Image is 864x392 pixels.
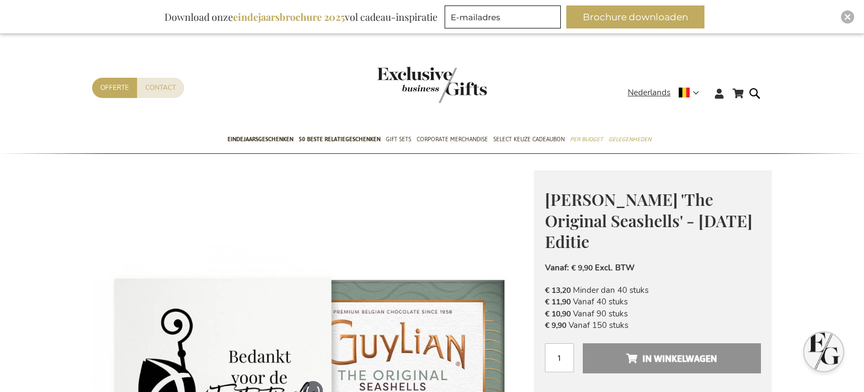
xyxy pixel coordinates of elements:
[417,134,488,145] span: Corporate Merchandise
[841,10,854,24] div: Close
[386,126,411,154] a: Gift Sets
[566,5,704,28] button: Brochure downloaden
[545,297,571,307] span: € 11,90
[386,134,411,145] span: Gift Sets
[609,126,651,154] a: Gelegenheden
[570,134,603,145] span: Per Budget
[493,134,565,145] span: Select Keuze Cadeaubon
[545,308,761,320] li: Vanaf 90 stuks
[92,78,137,98] a: Offerte
[377,67,487,103] img: Exclusive Business gifts logo
[595,262,635,273] span: Excl. BTW
[445,5,564,32] form: marketing offers and promotions
[137,78,184,98] a: Contact
[628,87,670,99] span: Nederlands
[417,126,488,154] a: Corporate Merchandise
[299,134,380,145] span: 50 beste relatiegeschenken
[445,5,561,28] input: E-mailadres
[299,126,380,154] a: 50 beste relatiegeschenken
[570,126,603,154] a: Per Budget
[545,309,571,319] span: € 10,90
[233,10,345,24] b: eindejaarsbrochure 2025
[545,320,566,331] span: € 9,90
[493,126,565,154] a: Select Keuze Cadeaubon
[571,263,593,273] span: € 9,90
[160,5,442,28] div: Download onze vol cadeau-inspiratie
[545,296,761,308] li: Vanaf 40 stuks
[377,67,432,103] a: store logo
[545,285,571,296] span: € 13,20
[228,134,293,145] span: Eindejaarsgeschenken
[228,126,293,154] a: Eindejaarsgeschenken
[545,262,569,273] span: Vanaf:
[609,134,651,145] span: Gelegenheden
[545,285,761,296] li: Minder dan 40 stuks
[844,14,851,20] img: Close
[545,343,574,372] input: Aantal
[545,188,752,252] span: [PERSON_NAME] 'The Original Seashells' - [DATE] Editie
[545,320,761,331] li: Vanaf 150 stuks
